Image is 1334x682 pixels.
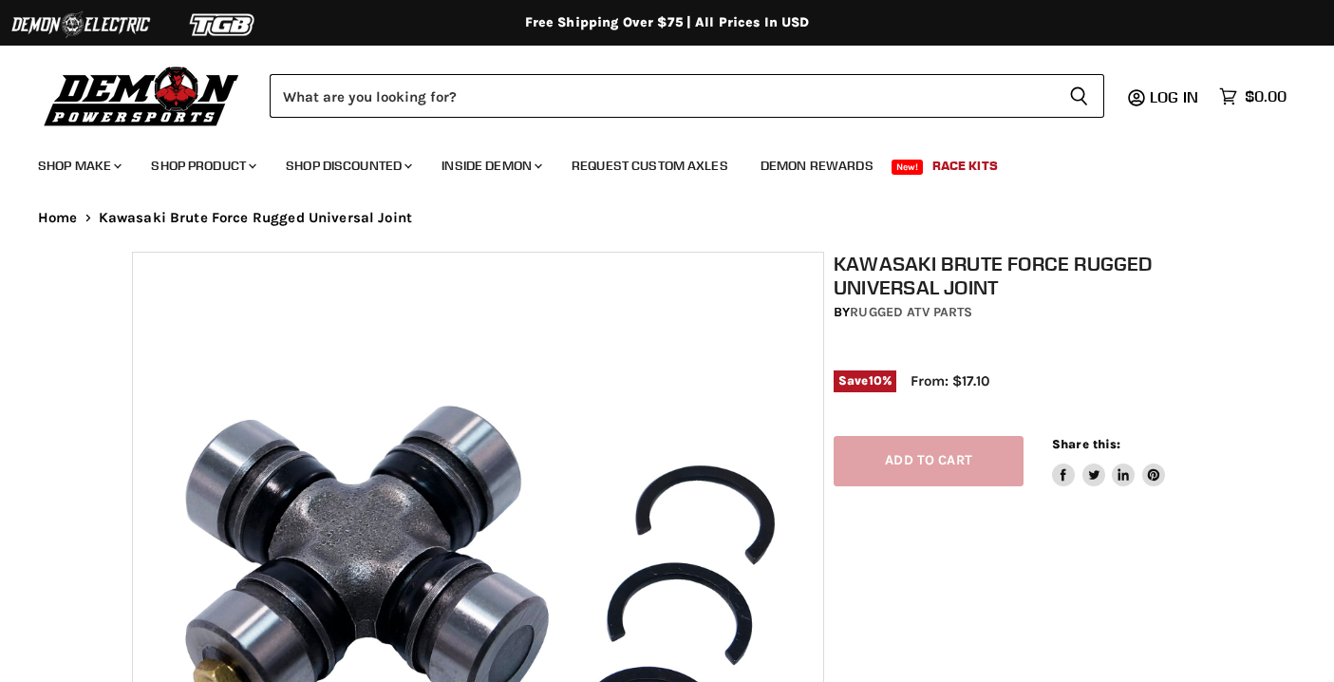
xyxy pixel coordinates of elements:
[850,304,972,320] a: Rugged ATV Parts
[918,146,1012,185] a: Race Kits
[834,302,1212,323] div: by
[1141,88,1210,105] a: Log in
[557,146,742,185] a: Request Custom Axles
[427,146,554,185] a: Inside Demon
[1052,436,1165,486] aside: Share this:
[24,146,133,185] a: Shop Make
[911,372,989,389] span: From: $17.10
[38,210,78,226] a: Home
[270,74,1104,118] form: Product
[24,139,1282,185] ul: Main menu
[869,373,882,388] span: 10
[892,160,924,175] span: New!
[38,62,246,129] img: Demon Powersports
[1150,87,1198,106] span: Log in
[1052,437,1120,451] span: Share this:
[270,74,1054,118] input: Search
[137,146,268,185] a: Shop Product
[9,7,152,43] img: Demon Electric Logo 2
[152,7,294,43] img: TGB Logo 2
[1245,87,1287,105] span: $0.00
[746,146,888,185] a: Demon Rewards
[99,210,412,226] span: Kawasaki Brute Force Rugged Universal Joint
[1054,74,1104,118] button: Search
[834,370,896,391] span: Save %
[834,252,1212,299] h1: Kawasaki Brute Force Rugged Universal Joint
[1210,83,1296,110] a: $0.00
[272,146,423,185] a: Shop Discounted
